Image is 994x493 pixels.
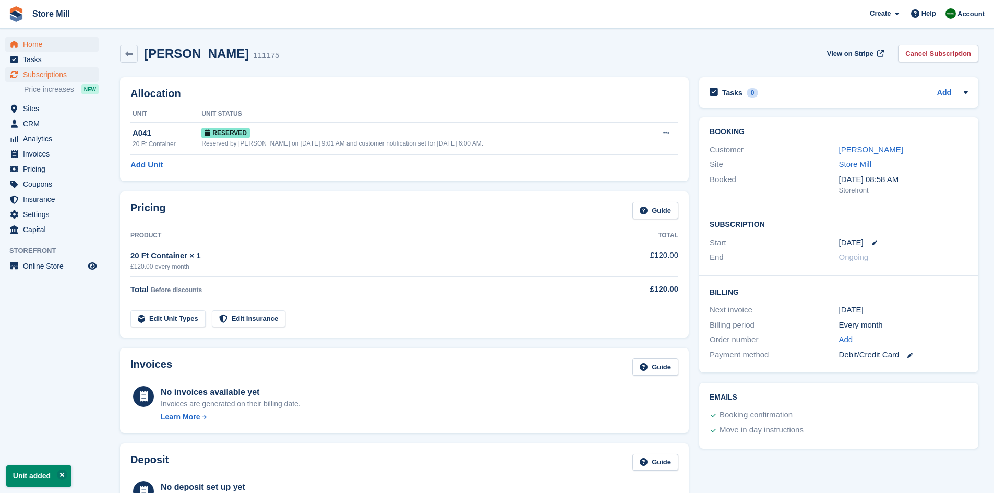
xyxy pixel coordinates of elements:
time: 2025-10-01 00:00:00 UTC [839,237,864,249]
div: £120.00 [594,283,678,295]
a: Guide [632,454,678,471]
div: 0 [747,88,759,98]
div: 111175 [253,50,279,62]
span: Sites [23,101,86,116]
div: [DATE] [839,304,968,316]
h2: Emails [710,393,968,402]
span: Create [870,8,891,19]
span: Pricing [23,162,86,176]
span: Reserved [201,128,250,138]
a: Learn More [161,412,301,423]
div: Start [710,237,839,249]
a: menu [5,192,99,207]
a: Edit Unit Types [130,310,206,328]
div: Debit/Credit Card [839,349,968,361]
img: Angus [945,8,956,19]
div: Payment method [710,349,839,361]
div: Reserved by [PERSON_NAME] on [DATE] 9:01 AM and customer notification set for [DATE] 6:00 AM. [201,139,644,148]
a: menu [5,101,99,116]
div: Next invoice [710,304,839,316]
a: Add [937,87,951,99]
a: Store Mill [839,160,872,169]
div: [DATE] 08:58 AM [839,174,968,186]
span: Account [957,9,985,19]
div: Order number [710,334,839,346]
a: menu [5,131,99,146]
a: menu [5,37,99,52]
div: NEW [81,84,99,94]
span: Insurance [23,192,86,207]
h2: Tasks [722,88,742,98]
span: Invoices [23,147,86,161]
div: Booking confirmation [720,409,793,422]
div: Every month [839,319,968,331]
p: Unit added [6,465,71,487]
a: Add [839,334,853,346]
a: Preview store [86,260,99,272]
a: Edit Insurance [212,310,286,328]
h2: Invoices [130,358,172,376]
div: Storefront [839,185,968,196]
span: Ongoing [839,252,869,261]
a: menu [5,177,99,191]
span: Online Store [23,259,86,273]
div: A041 [133,127,201,139]
h2: Billing [710,286,968,297]
div: Booked [710,174,839,196]
a: menu [5,259,99,273]
img: stora-icon-8386f47178a22dfd0bd8f6a31ec36ba5ce8667c1dd55bd0f319d3a0aa187defe.svg [8,6,24,22]
h2: Subscription [710,219,968,229]
span: Tasks [23,52,86,67]
span: Coupons [23,177,86,191]
a: View on Stripe [823,45,886,62]
a: Cancel Subscription [898,45,978,62]
div: Billing period [710,319,839,331]
span: Analytics [23,131,86,146]
span: Total [130,285,149,294]
td: £120.00 [594,244,678,276]
span: Subscriptions [23,67,86,82]
th: Unit [130,106,201,123]
a: menu [5,222,99,237]
a: menu [5,116,99,131]
h2: Booking [710,128,968,136]
span: Storefront [9,246,104,256]
a: Guide [632,358,678,376]
div: £120.00 every month [130,262,594,271]
div: Move in day instructions [720,424,804,437]
span: Capital [23,222,86,237]
a: menu [5,52,99,67]
div: Site [710,159,839,171]
div: No invoices available yet [161,386,301,399]
h2: [PERSON_NAME] [144,46,249,61]
span: View on Stripe [827,49,873,59]
a: menu [5,207,99,222]
h2: Allocation [130,88,678,100]
a: [PERSON_NAME] [839,145,903,154]
div: 20 Ft Container × 1 [130,250,594,262]
th: Product [130,227,594,244]
div: Customer [710,144,839,156]
span: Help [921,8,936,19]
span: Price increases [24,85,74,94]
div: Learn More [161,412,200,423]
a: Price increases NEW [24,83,99,95]
div: Invoices are generated on their billing date. [161,399,301,410]
h2: Deposit [130,454,169,471]
th: Total [594,227,678,244]
span: Before discounts [151,286,202,294]
a: Guide [632,202,678,219]
span: CRM [23,116,86,131]
a: menu [5,162,99,176]
span: Settings [23,207,86,222]
a: Store Mill [28,5,74,22]
a: menu [5,147,99,161]
span: Home [23,37,86,52]
th: Unit Status [201,106,644,123]
a: Add Unit [130,159,163,171]
div: 20 Ft Container [133,139,201,149]
div: End [710,251,839,263]
h2: Pricing [130,202,166,219]
a: menu [5,67,99,82]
